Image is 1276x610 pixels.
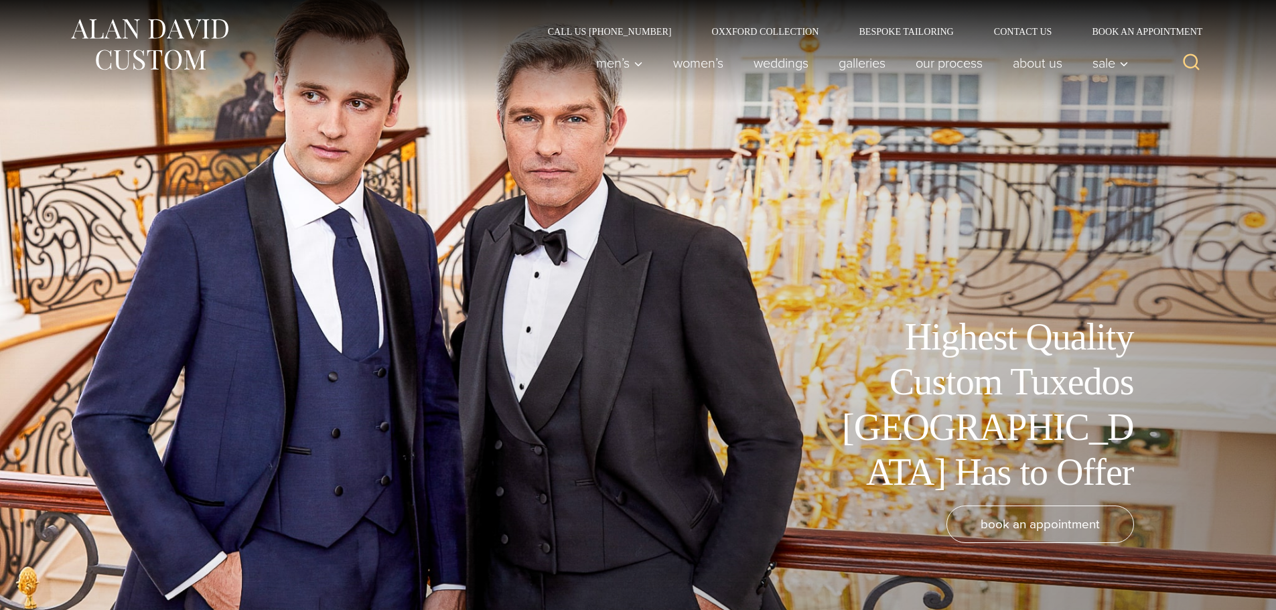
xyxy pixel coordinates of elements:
a: Our Process [900,50,997,76]
span: book an appointment [981,514,1100,534]
a: Oxxford Collection [691,27,839,36]
img: Alan David Custom [69,15,230,74]
a: Call Us [PHONE_NUMBER] [528,27,692,36]
a: Women’s [658,50,738,76]
a: weddings [738,50,823,76]
a: Galleries [823,50,900,76]
nav: Primary Navigation [581,50,1135,76]
span: Sale [1092,56,1129,70]
a: About Us [997,50,1077,76]
a: Contact Us [974,27,1072,36]
span: Men’s [596,56,643,70]
button: View Search Form [1176,47,1208,79]
a: Bespoke Tailoring [839,27,973,36]
h1: Highest Quality Custom Tuxedos [GEOGRAPHIC_DATA] Has to Offer [833,315,1134,495]
nav: Secondary Navigation [528,27,1208,36]
a: Book an Appointment [1072,27,1207,36]
a: book an appointment [946,506,1134,543]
